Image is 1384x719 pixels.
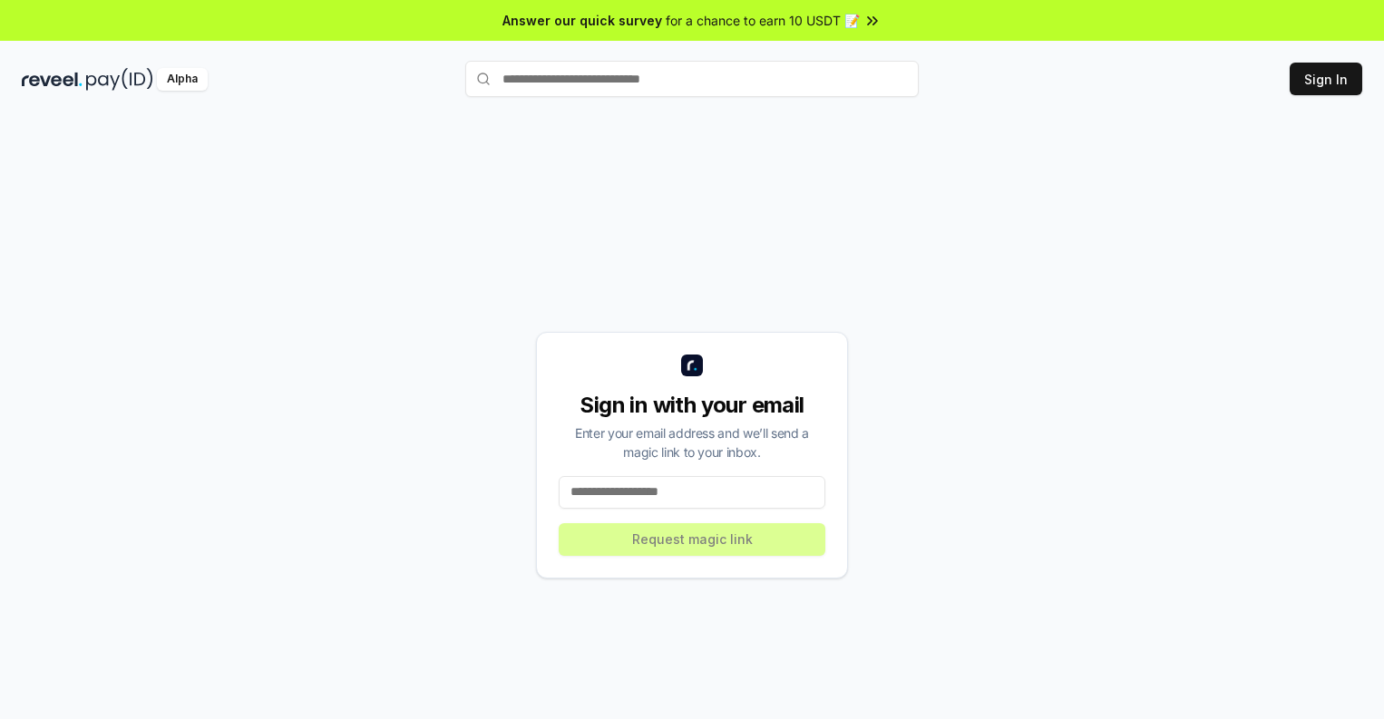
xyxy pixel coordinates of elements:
[681,355,703,376] img: logo_small
[22,68,83,91] img: reveel_dark
[502,11,662,30] span: Answer our quick survey
[559,391,825,420] div: Sign in with your email
[86,68,153,91] img: pay_id
[1290,63,1362,95] button: Sign In
[559,423,825,462] div: Enter your email address and we’ll send a magic link to your inbox.
[157,68,208,91] div: Alpha
[666,11,860,30] span: for a chance to earn 10 USDT 📝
